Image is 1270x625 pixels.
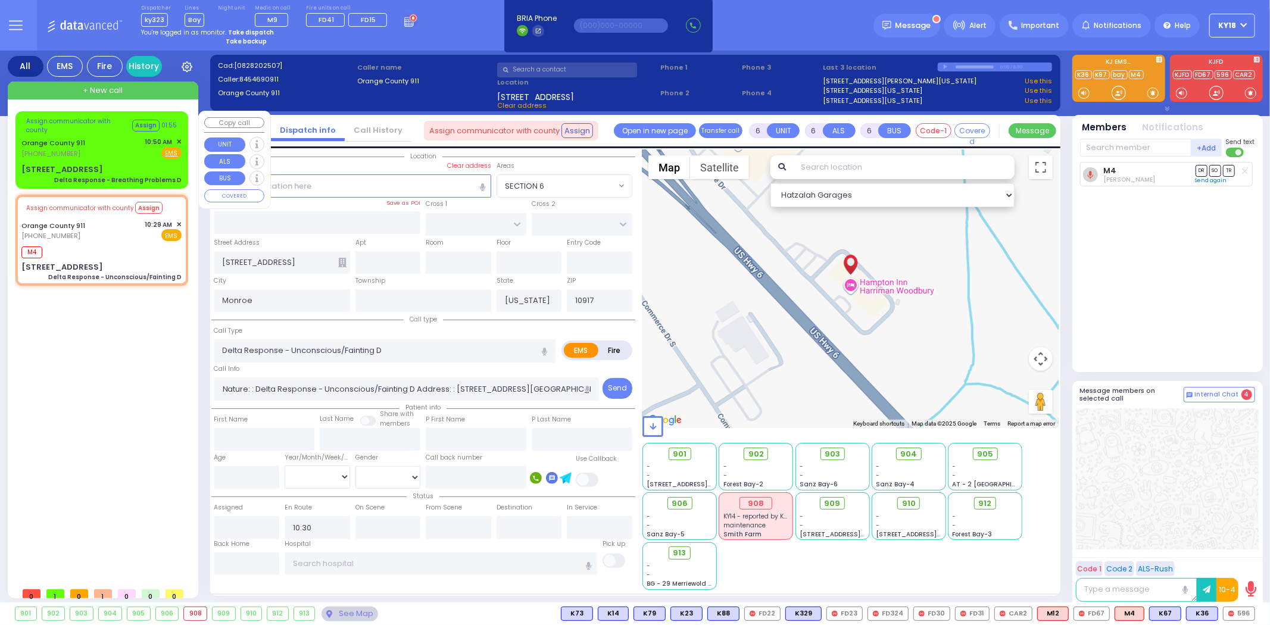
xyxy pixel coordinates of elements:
[185,5,204,12] label: Lines
[969,20,987,31] span: Alert
[214,276,227,286] label: City
[723,480,763,489] span: Forest Bay-2
[447,161,491,171] label: Clear address
[1037,607,1069,621] div: M12
[707,607,739,621] div: K88
[876,512,879,521] span: -
[876,480,915,489] span: Sanz Bay-4
[380,410,414,418] small: Share with
[204,189,264,202] button: COVERED
[647,579,714,588] span: BG - 29 Merriewold S.
[1115,607,1144,621] div: ALS
[271,124,345,136] a: Dispatch info
[497,101,547,110] span: Clear address
[647,471,651,480] span: -
[176,137,182,147] span: ✕
[598,607,629,621] div: K14
[648,155,690,179] button: Show street map
[1196,165,1207,176] span: DR
[977,448,993,460] span: 905
[1072,59,1165,67] label: KJ EMS...
[561,607,593,621] div: K73
[532,199,556,209] label: Cross 2
[1184,387,1255,402] button: Internal Chat 4
[699,123,742,138] button: Transfer call
[517,13,557,24] span: BRIA Phone
[42,607,65,620] div: 902
[876,471,879,480] span: -
[1219,20,1237,31] span: KY18
[767,123,800,138] button: UNIT
[21,246,42,258] span: M4
[823,76,977,86] a: [STREET_ADDRESS][PERSON_NAME][US_STATE]
[1143,121,1204,135] button: Notifications
[876,530,988,539] span: [STREET_ADDRESS][PERSON_NAME]
[742,62,819,73] span: Phone 3
[285,552,597,575] input: Search hospital
[54,176,182,185] div: Delta Response - Breathing Problems D
[345,124,411,136] a: Call History
[204,154,245,168] button: ALS
[26,117,131,135] span: Assign communicator with county
[954,123,990,138] button: Covered
[21,231,80,240] span: [PHONE_NUMBER]
[426,503,462,512] label: From Scene
[1136,561,1175,576] button: ALS-Rush
[141,28,226,37] span: You're logged in as monitor.
[70,589,88,598] span: 0
[567,276,576,286] label: ZIP
[241,607,262,620] div: 910
[793,155,1014,179] input: Search location
[614,123,696,138] a: Open in new page
[1170,59,1263,67] label: KJFD
[1115,607,1144,621] div: M4
[690,155,749,179] button: Show satellite imagery
[1173,70,1192,79] a: KJFD
[285,539,311,549] label: Hospital
[355,238,366,248] label: Apt
[47,18,126,33] img: Logo
[960,611,966,617] img: red-radio-icon.svg
[1226,146,1245,158] label: Turn off text
[1215,70,1232,79] a: 596
[723,530,762,539] span: Smith Farm
[8,56,43,77] div: All
[1209,14,1255,37] button: KY18
[1080,387,1184,402] h5: Message members on selected call
[1226,137,1255,146] span: Send text
[267,607,288,620] div: 912
[647,570,651,579] span: -
[497,238,511,248] label: Floor
[21,164,103,176] div: [STREET_ADDRESS]
[218,61,354,71] label: Cad:
[561,607,593,621] div: BLS
[1241,389,1252,400] span: 4
[407,492,439,501] span: Status
[1223,607,1255,621] div: 596
[166,149,178,158] u: EMS
[670,607,703,621] div: K23
[723,471,727,480] span: -
[1186,607,1218,621] div: K36
[214,364,240,374] label: Call Info
[1223,165,1235,176] span: TR
[882,21,891,30] img: message.svg
[426,238,444,248] label: Room
[919,611,925,617] img: red-radio-icon.svg
[673,547,687,559] span: 913
[660,88,738,98] span: Phone 2
[567,503,597,512] label: In Service
[214,238,260,248] label: Street Address
[876,521,879,530] span: -
[750,611,756,617] img: red-radio-icon.svg
[785,607,822,621] div: K329
[23,589,40,598] span: 0
[902,498,916,510] span: 910
[876,462,879,471] span: -
[214,453,226,462] label: Age
[497,62,637,77] input: Search a contact
[21,138,85,148] a: Orange County 911
[156,607,179,620] div: 906
[497,77,656,87] label: Location
[166,589,183,598] span: 0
